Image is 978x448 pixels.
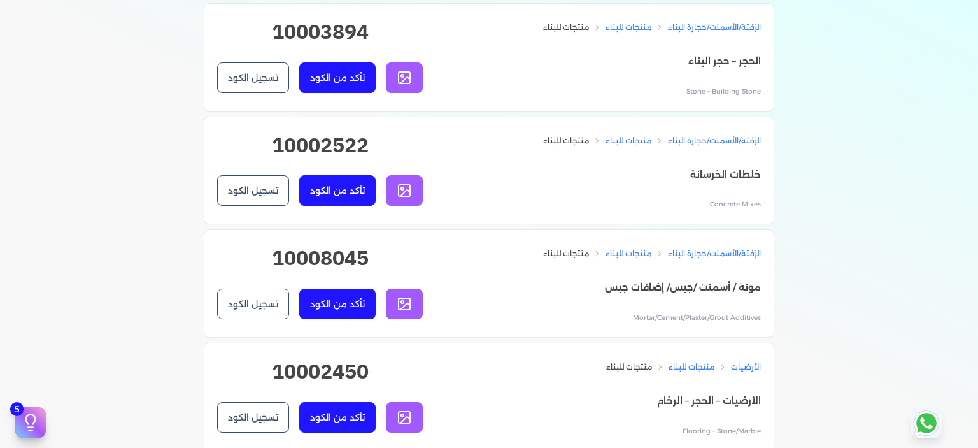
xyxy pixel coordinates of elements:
button: تأكد من الكود [299,402,376,433]
p: Mortar/Cement/Plaster/Grout Additives [543,312,761,324]
button: تسجيل الكود [217,62,289,93]
p: الأرضيات – الحجر – الرخام [606,393,761,410]
a: منتجات للبناء [606,361,652,373]
a: الزفتة/الأسمنت/حجارة البناء [668,248,761,259]
p: Concrete Mixes [543,198,761,211]
h2: 10008045 [217,243,423,284]
a: منتجات للبناء [543,22,589,33]
p: خلطات الخرسانة [543,167,761,184]
button: تسجيل الكود [217,175,289,206]
h2: 10002522 [217,130,423,171]
a: منتجات للبناء [606,135,651,147]
span: 5 [10,402,24,416]
a: منتجات للبناء [606,22,651,33]
a: الأرضيات [731,361,761,373]
a: الزفتة/الأسمنت/حجارة البناء [668,135,761,147]
a: منتجات للبناء [543,135,589,147]
a: منتجات للبناء [669,361,714,373]
p: Stone – Building Stone [543,85,761,98]
p: الحجر – حجر البناء [543,54,761,70]
button: تأكد من الكود [299,62,376,93]
h2: 10003894 [217,17,423,57]
button: تسجيل الكود [217,402,289,433]
a: الزفتة/الأسمنت/حجارة البناء [668,22,761,33]
button: تأكد من الكود [299,175,376,206]
h2: 10002450 [217,356,423,397]
a: منتجات للبناء [606,248,651,259]
p: Flooring – Stone/Marble [606,425,761,438]
button: 5 [15,407,46,438]
p: مونة / أسمنت /جبس/ إضافات جبس [543,280,761,296]
button: تسجيل الكود [217,289,289,319]
button: تأكد من الكود [299,289,376,319]
a: منتجات للبناء [543,248,589,259]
